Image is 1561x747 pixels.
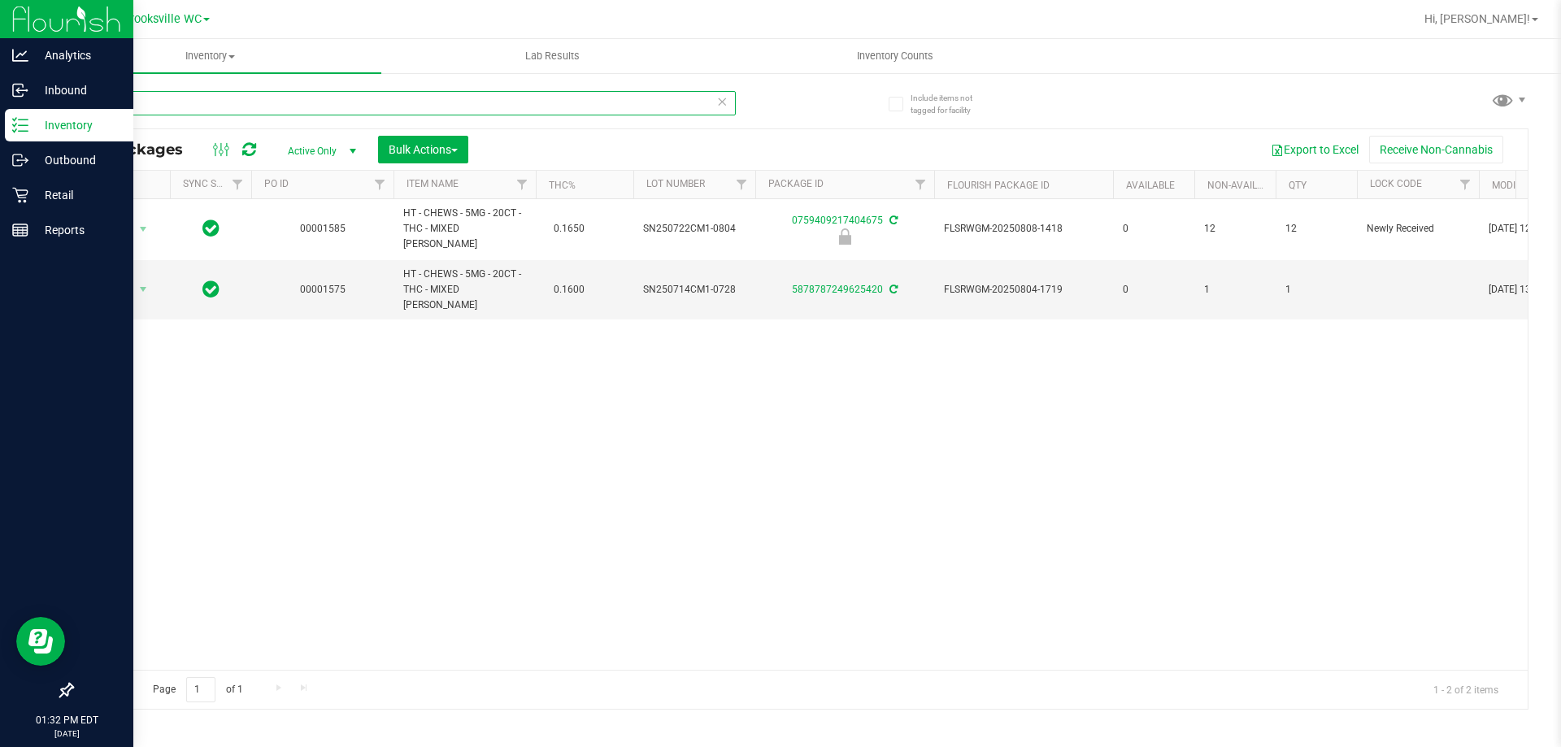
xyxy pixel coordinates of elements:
button: Export to Excel [1260,136,1369,163]
a: 00001575 [300,284,346,295]
span: All Packages [85,141,199,159]
span: FLSRWGM-20250804-1719 [944,282,1103,297]
a: Inventory [39,39,381,73]
span: SN250714CM1-0728 [643,282,746,297]
a: Item Name [407,178,459,189]
a: 0759409217404675 [792,215,883,226]
a: Package ID [768,178,824,189]
inline-svg: Outbound [12,152,28,168]
p: Retail [28,185,126,205]
span: 0.1600 [546,278,593,302]
iframe: Resource center [16,617,65,666]
span: 1 [1285,282,1347,297]
inline-svg: Inventory [12,117,28,133]
p: Outbound [28,150,126,170]
span: Inventory [39,49,381,63]
span: 0.1650 [546,217,593,241]
a: Lot Number [646,178,705,189]
a: Lock Code [1370,178,1422,189]
span: Lab Results [503,49,602,63]
span: 1 - 2 of 2 items [1420,677,1511,701]
input: 1 [186,677,215,702]
span: 12 [1204,221,1266,237]
p: Reports [28,220,126,240]
inline-svg: Analytics [12,47,28,63]
p: 01:32 PM EDT [7,713,126,727]
inline-svg: Reports [12,222,28,238]
span: Inventory Counts [835,49,955,63]
span: Sync from Compliance System [887,284,898,295]
a: Lab Results [381,39,724,73]
span: Sync from Compliance System [887,215,898,226]
inline-svg: Retail [12,187,28,203]
p: Inventory [28,115,126,135]
a: Available [1126,180,1175,191]
span: Newly Received [1367,221,1469,237]
a: Filter [367,171,394,198]
span: In Sync [202,278,220,301]
p: Analytics [28,46,126,65]
inline-svg: Inbound [12,82,28,98]
span: 1 [1204,282,1266,297]
a: Flourish Package ID [947,180,1050,191]
a: PO ID [264,178,289,189]
a: Filter [509,171,536,198]
a: Sync Status [183,178,246,189]
button: Receive Non-Cannabis [1369,136,1503,163]
span: HT - CHEWS - 5MG - 20CT - THC - MIXED [PERSON_NAME] [403,267,526,314]
span: Include items not tagged for facility [911,92,992,116]
span: select [133,278,154,301]
span: 0 [1123,221,1185,237]
p: [DATE] [7,727,126,740]
a: Qty [1289,180,1307,191]
div: Newly Received [753,228,937,245]
a: Filter [728,171,755,198]
span: select [133,218,154,241]
span: HT - CHEWS - 5MG - 20CT - THC - MIXED [PERSON_NAME] [403,206,526,253]
span: FLSRWGM-20250808-1418 [944,221,1103,237]
button: Bulk Actions [378,136,468,163]
span: Bulk Actions [389,143,458,156]
p: Inbound [28,80,126,100]
a: Inventory Counts [724,39,1066,73]
a: THC% [549,180,576,191]
span: SN250722CM1-0804 [643,221,746,237]
a: Filter [224,171,251,198]
span: 0 [1123,282,1185,297]
span: Hi, [PERSON_NAME]! [1424,12,1530,25]
span: Clear [716,91,728,112]
span: Brooksville WC [123,12,202,26]
a: 5878787249625420 [792,284,883,295]
a: Filter [907,171,934,198]
span: 12 [1285,221,1347,237]
input: Search Package ID, Item Name, SKU, Lot or Part Number... [72,91,736,115]
span: In Sync [202,217,220,240]
a: 00001585 [300,223,346,234]
a: Filter [1452,171,1479,198]
span: Page of 1 [139,677,256,702]
a: Non-Available [1207,180,1280,191]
